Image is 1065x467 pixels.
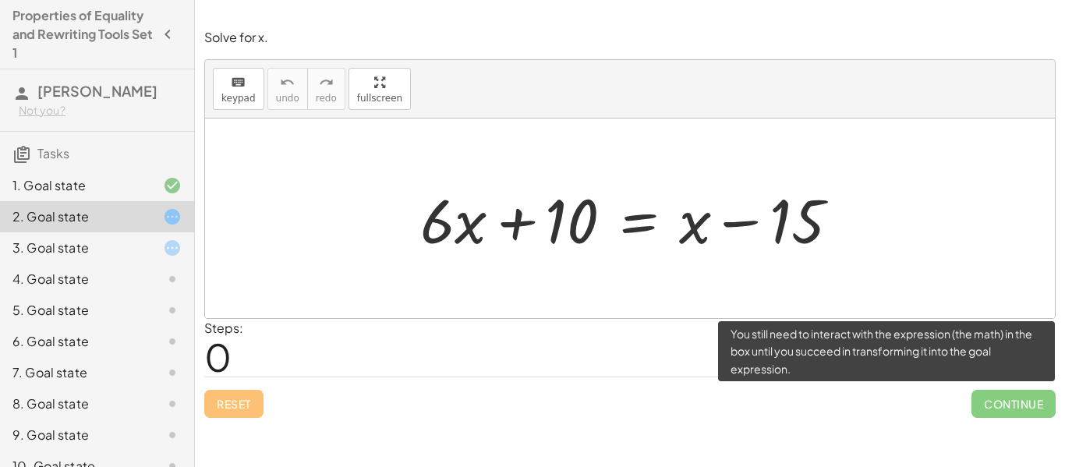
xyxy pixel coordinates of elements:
div: 2. Goal state [12,207,138,226]
span: 0 [204,333,232,380]
i: Task started. [163,207,182,226]
div: 6. Goal state [12,332,138,351]
button: keyboardkeypad [213,68,264,110]
button: fullscreen [349,68,411,110]
span: undo [276,93,299,104]
i: Task not started. [163,332,182,351]
div: 5. Goal state [12,301,138,320]
button: undoundo [267,68,308,110]
i: Task not started. [163,394,182,413]
div: Not you? [19,103,182,119]
div: 3. Goal state [12,239,138,257]
i: Task not started. [163,426,182,444]
div: 4. Goal state [12,270,138,288]
i: redo [319,73,334,92]
h4: Properties of Equality and Rewriting Tools Set 1 [12,6,154,62]
i: Task not started. [163,363,182,382]
i: keyboard [231,73,246,92]
span: redo [316,93,337,104]
label: Steps: [204,320,243,336]
div: 7. Goal state [12,363,138,382]
p: Solve for x. [204,29,1056,47]
span: Tasks [37,145,69,161]
div: 1. Goal state [12,176,138,195]
button: redoredo [307,68,345,110]
div: 9. Goal state [12,426,138,444]
span: [PERSON_NAME] [37,82,157,100]
span: keypad [221,93,256,104]
i: Task started. [163,239,182,257]
i: Task not started. [163,301,182,320]
i: undo [280,73,295,92]
i: Task not started. [163,270,182,288]
div: 8. Goal state [12,394,138,413]
span: fullscreen [357,93,402,104]
i: Task finished and correct. [163,176,182,195]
